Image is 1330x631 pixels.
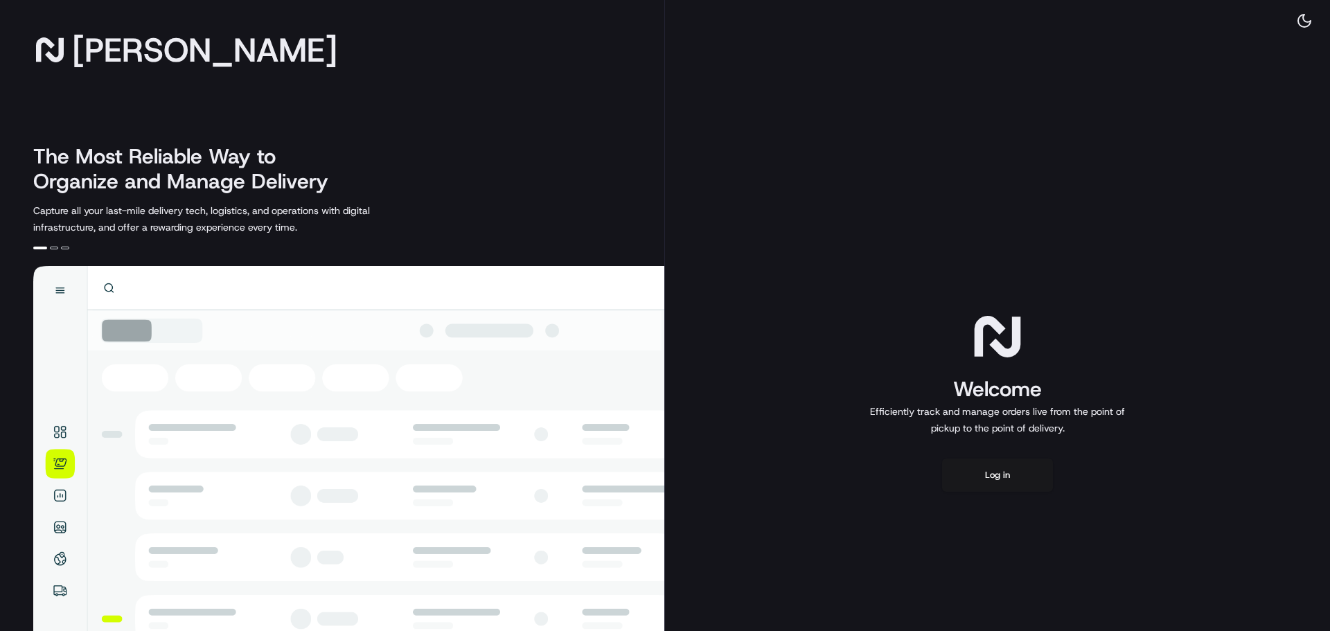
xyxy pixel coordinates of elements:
[864,403,1130,436] p: Efficiently track and manage orders live from the point of pickup to the point of delivery.
[72,36,337,64] span: [PERSON_NAME]
[33,202,432,235] p: Capture all your last-mile delivery tech, logistics, and operations with digital infrastructure, ...
[864,375,1130,403] h1: Welcome
[33,144,344,194] h2: The Most Reliable Way to Organize and Manage Delivery
[942,459,1053,492] button: Log in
